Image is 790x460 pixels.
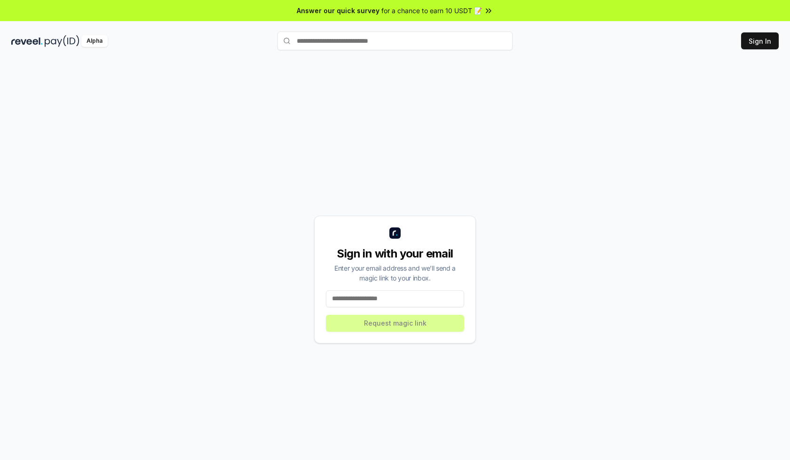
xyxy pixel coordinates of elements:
[11,35,43,47] img: reveel_dark
[741,32,779,49] button: Sign In
[326,246,464,261] div: Sign in with your email
[326,263,464,283] div: Enter your email address and we’ll send a magic link to your inbox.
[45,35,79,47] img: pay_id
[81,35,108,47] div: Alpha
[389,227,401,239] img: logo_small
[381,6,482,16] span: for a chance to earn 10 USDT 📝
[297,6,379,16] span: Answer our quick survey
